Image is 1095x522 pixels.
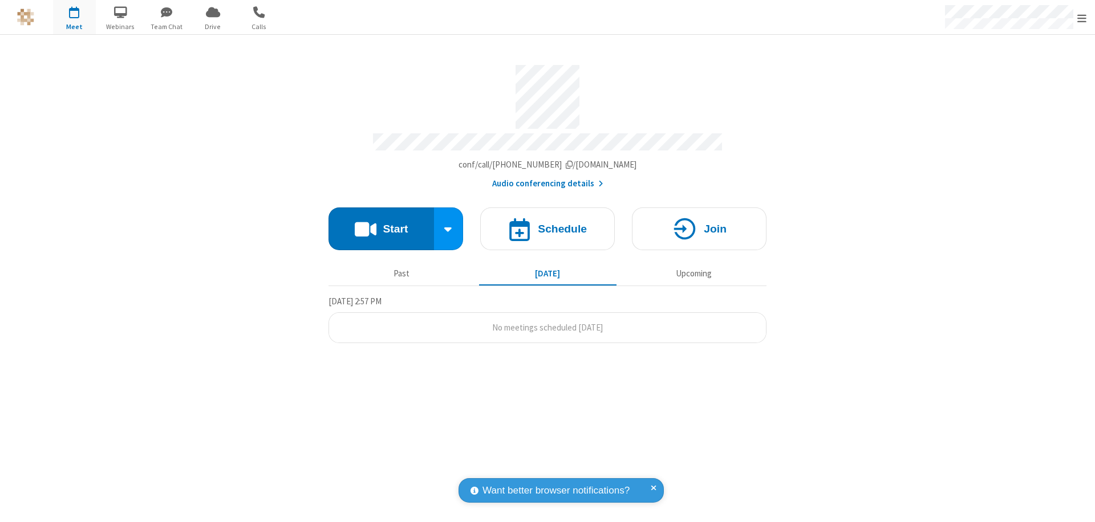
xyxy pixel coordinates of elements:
[704,223,727,234] h4: Join
[459,159,637,170] span: Copy my meeting room link
[492,322,603,333] span: No meetings scheduled [DATE]
[482,483,630,498] span: Want better browser notifications?
[383,223,408,234] h4: Start
[238,22,281,32] span: Calls
[53,22,96,32] span: Meet
[328,295,766,344] section: Today's Meetings
[480,207,615,250] button: Schedule
[333,263,471,284] button: Past
[459,158,637,172] button: Copy my meeting room linkCopy my meeting room link
[328,207,434,250] button: Start
[328,296,382,307] span: [DATE] 2:57 PM
[1066,492,1086,514] iframe: Chat
[625,263,763,284] button: Upcoming
[434,207,464,250] div: Start conference options
[492,177,603,190] button: Audio conferencing details
[192,22,234,32] span: Drive
[538,223,587,234] h4: Schedule
[632,207,766,250] button: Join
[99,22,142,32] span: Webinars
[145,22,188,32] span: Team Chat
[479,263,617,284] button: [DATE]
[328,56,766,190] section: Account details
[17,9,34,26] img: QA Selenium DO NOT DELETE OR CHANGE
